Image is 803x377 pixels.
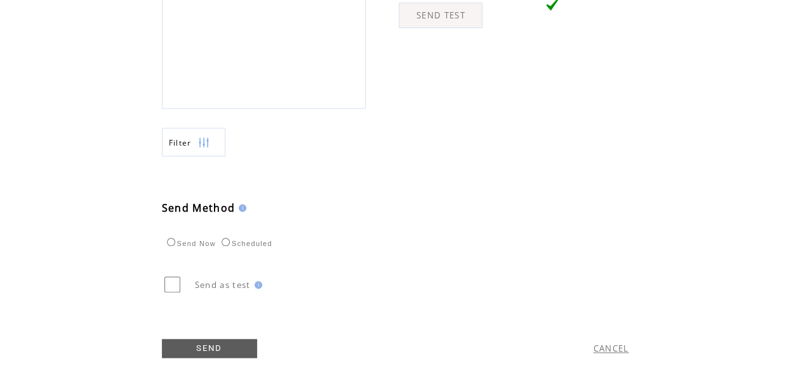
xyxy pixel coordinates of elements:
input: Send Now [167,238,175,246]
input: Scheduled [222,238,230,246]
a: CANCEL [594,343,629,354]
img: help.gif [251,281,262,289]
span: Send Method [162,201,236,215]
img: filters.png [198,128,209,157]
a: SEND [162,339,257,358]
label: Scheduled [218,240,272,247]
a: Filter [162,128,225,156]
label: Send Now [164,240,216,247]
span: Show filters [169,137,192,148]
a: SEND TEST [399,3,482,28]
span: Send as test [195,279,251,291]
img: help.gif [235,204,246,212]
